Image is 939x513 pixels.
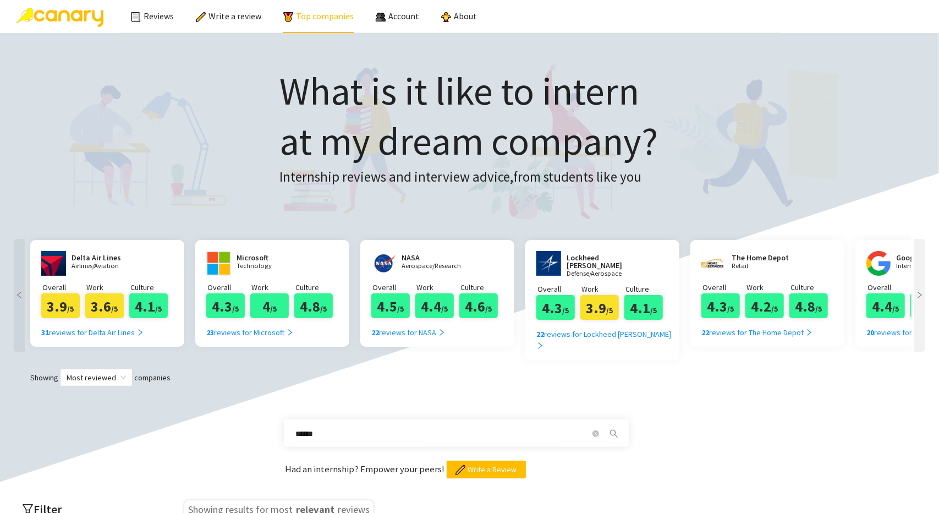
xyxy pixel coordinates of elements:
[270,304,277,314] span: /5
[250,293,289,318] div: 4
[72,263,138,270] p: Airlines/Aviation
[206,251,231,276] img: www.microsoft.com
[607,305,613,315] span: /5
[11,369,928,386] div: Showing companies
[893,304,899,314] span: /5
[376,12,386,22] img: people.png
[702,281,745,293] p: Overall
[136,329,144,336] span: right
[206,293,245,318] div: 4.3
[371,318,446,339] a: 22reviews for NASA right
[701,293,740,318] div: 4.3
[41,318,144,339] a: 31reviews for Delta Air Lines right
[438,329,446,336] span: right
[416,281,459,293] p: Work
[701,326,813,339] div: reviews for The Home Depot
[866,251,891,276] img: google.com
[701,318,813,339] a: 22reviews for The Home Depot right
[41,293,80,318] div: 3.9
[251,281,294,293] p: Work
[866,328,874,337] b: 20
[283,10,354,21] a: Top companies
[581,283,624,295] p: Work
[536,329,544,339] b: 22
[42,281,85,293] p: Overall
[772,304,778,314] span: /5
[285,463,447,475] span: Had an internship? Empower your peers!
[789,293,828,318] div: 4.8
[402,263,468,270] p: Aerospace/Research
[398,304,404,314] span: /5
[295,281,338,293] p: Culture
[237,263,303,270] p: Technology
[732,263,798,270] p: Retail
[233,304,239,314] span: /5
[280,66,658,166] h1: What is it like to intern
[745,293,784,318] div: 4.2
[866,293,905,318] div: 4.4
[131,10,174,21] a: Reviews
[402,254,468,261] h2: NASA
[441,10,477,21] a: About
[592,430,599,437] span: close-circle
[321,304,327,314] span: /5
[237,254,303,261] h2: Microsoft
[41,326,144,339] div: reviews for Delta Air Lines
[388,10,419,21] span: Account
[624,295,663,320] div: 4.1
[41,328,49,337] b: 31
[86,281,129,293] p: Work
[625,283,668,295] p: Culture
[129,293,168,318] div: 4.1
[447,461,526,478] button: Write a Review
[536,295,575,320] div: 4.3
[455,465,465,475] img: pencil.png
[371,328,379,337] b: 22
[372,281,415,293] p: Overall
[72,254,138,261] h2: Delta Air Lines
[580,295,619,320] div: 3.9
[206,328,214,337] b: 23
[280,166,658,188] h3: Internship reviews and interview advice, from students like you
[286,329,294,336] span: right
[567,254,649,269] h2: Lockheed [PERSON_NAME]
[537,283,580,295] p: Overall
[442,304,448,314] span: /5
[85,293,124,318] div: 3.6
[536,328,677,352] div: reviews for Lockheed [PERSON_NAME]
[536,342,544,350] span: right
[112,304,118,314] span: /5
[371,293,410,318] div: 4.5
[294,293,333,318] div: 4.8
[701,328,709,337] b: 22
[790,281,833,293] p: Culture
[371,326,446,339] div: reviews for NASA
[728,304,734,314] span: /5
[459,293,498,318] div: 4.6
[130,281,173,293] p: Culture
[280,117,658,165] span: at my dream company?
[567,270,649,277] p: Defense/Aerospace
[371,251,396,276] img: nasa.gov
[486,304,492,314] span: /5
[536,251,561,276] img: www.lockheedmartin.com
[563,305,569,315] span: /5
[460,281,503,293] p: Culture
[196,10,261,21] a: Write a review
[207,281,250,293] p: Overall
[415,293,454,318] div: 4.4
[605,425,623,443] button: search
[536,320,677,352] a: 22reviews for Lockheed [PERSON_NAME] right
[732,254,798,261] h2: The Home Depot
[68,304,74,314] span: /5
[67,369,126,386] span: Most reviewed
[651,305,657,315] span: /5
[867,281,910,293] p: Overall
[14,291,25,299] span: left
[746,281,789,293] p: Work
[914,291,925,299] span: right
[816,304,822,314] span: /5
[156,304,162,314] span: /5
[805,329,813,336] span: right
[206,318,294,339] a: 23reviews for Microsoft right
